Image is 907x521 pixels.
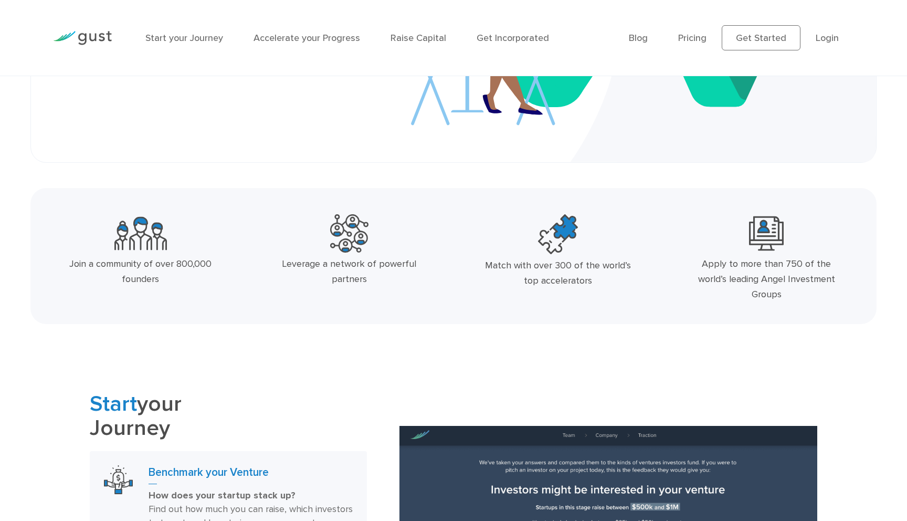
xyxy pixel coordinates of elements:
[330,214,368,253] img: Powerful Partners
[254,33,360,44] a: Accelerate your Progress
[90,392,367,441] h2: your Journey
[145,33,223,44] a: Start your Journey
[53,31,112,45] img: Gust Logo
[149,465,353,484] h3: Benchmark your Venture
[104,465,133,494] img: Benchmark Your Venture
[391,33,446,44] a: Raise Capital
[90,391,137,417] span: Start
[678,33,706,44] a: Pricing
[272,257,426,287] div: Leverage a network of powerful partners
[816,33,839,44] a: Login
[538,214,578,254] img: Top Accelerators
[149,490,296,501] strong: How does your startup stack up?
[64,257,218,287] div: Join a community of over 800,000 founders
[481,258,635,289] div: Match with over 300 of the world’s top accelerators
[477,33,549,44] a: Get Incorporated
[722,25,800,50] a: Get Started
[629,33,648,44] a: Blog
[749,214,784,253] img: Leading Angel Investment
[689,257,843,302] div: Apply to more than 750 of the world’s leading Angel Investment Groups
[114,214,167,253] img: Community Founders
